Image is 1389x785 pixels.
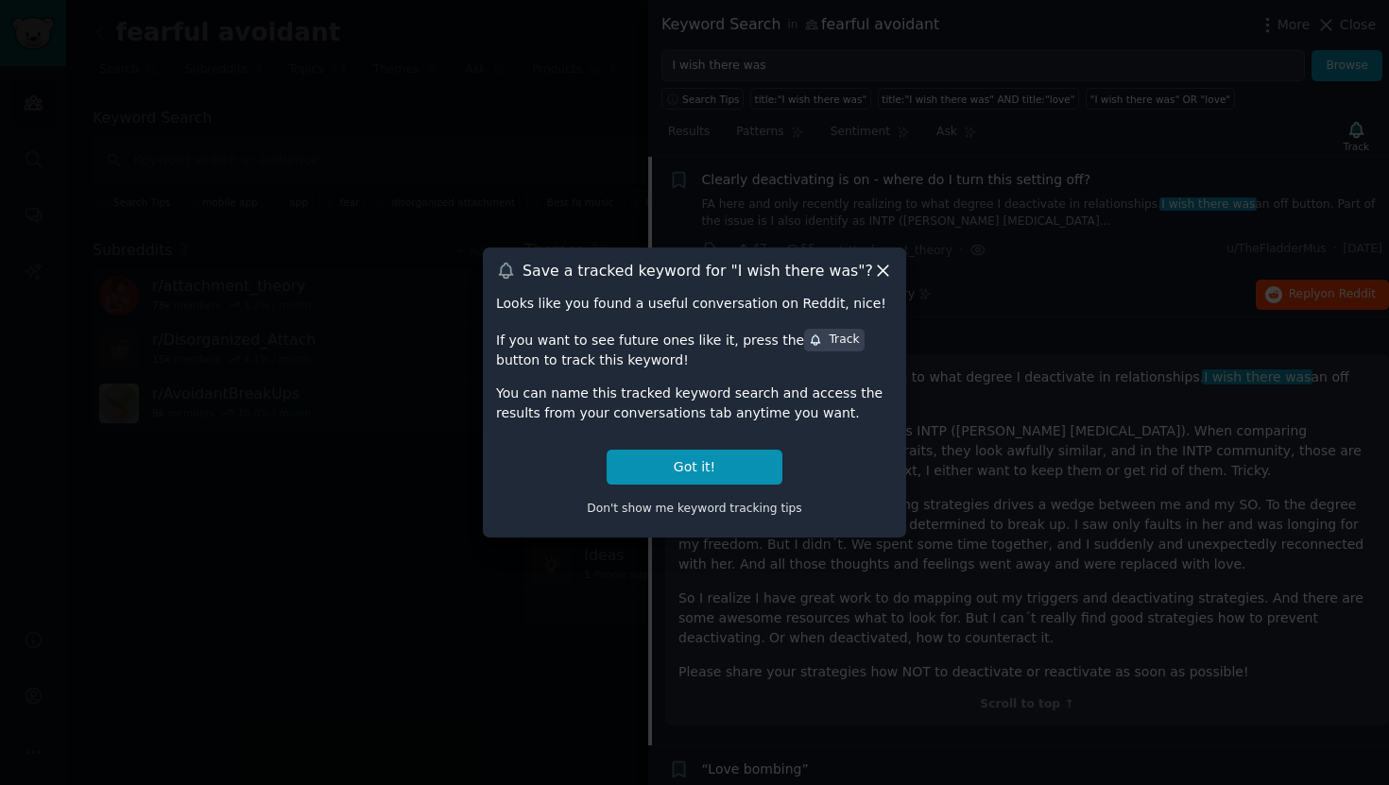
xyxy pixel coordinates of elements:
[496,294,893,314] div: Looks like you found a useful conversation on Reddit, nice!
[496,384,893,423] div: You can name this tracked keyword search and access the results from your conversations tab anyti...
[809,332,859,349] div: Track
[523,261,873,281] h3: Save a tracked keyword for " I wish there was "?
[607,450,782,485] button: Got it!
[587,502,802,515] span: Don't show me keyword tracking tips
[496,327,893,370] div: If you want to see future ones like it, press the button to track this keyword!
